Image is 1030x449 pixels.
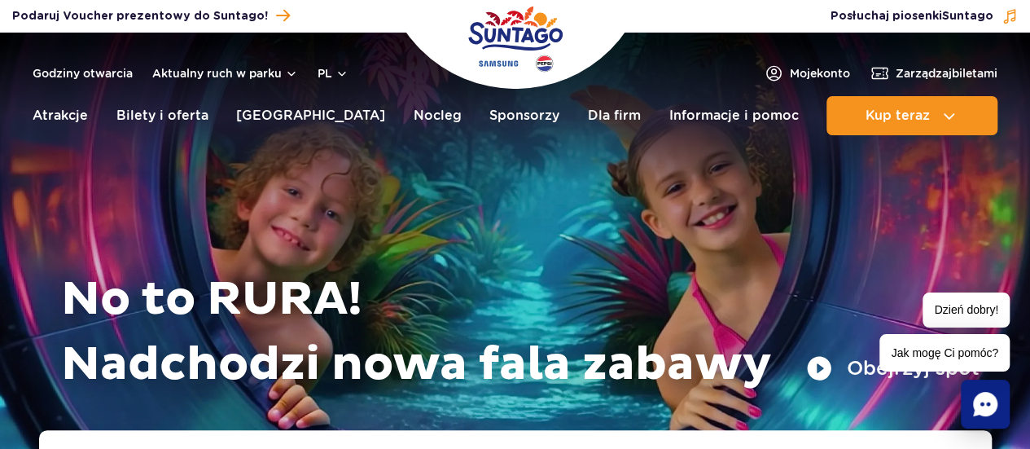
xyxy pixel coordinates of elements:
button: Obejrzyj spot [806,355,980,381]
div: Chat [961,380,1010,429]
a: Bilety i oferta [116,96,208,135]
a: Zarządzajbiletami [870,64,997,83]
span: Kup teraz [865,108,929,123]
a: Mojekonto [764,64,850,83]
button: pl [318,65,348,81]
button: Aktualny ruch w parku [152,67,298,80]
a: Godziny otwarcia [33,65,133,81]
span: Jak mogę Ci pomóc? [879,334,1010,372]
span: Dzień dobry! [923,293,1010,328]
a: Nocleg [414,96,462,135]
span: Suntago [942,11,993,22]
a: [GEOGRAPHIC_DATA] [236,96,385,135]
a: Atrakcje [33,96,88,135]
a: Podaruj Voucher prezentowy do Suntago! [12,5,290,27]
span: Posłuchaj piosenki [831,8,993,24]
a: Informacje i pomoc [668,96,798,135]
span: Zarządzaj biletami [896,65,997,81]
h1: No to RURA! Nadchodzi nowa fala zabawy [61,267,980,398]
span: Moje konto [790,65,850,81]
a: Sponsorzy [489,96,559,135]
span: Podaruj Voucher prezentowy do Suntago! [12,8,268,24]
button: Posłuchaj piosenkiSuntago [831,8,1018,24]
button: Kup teraz [826,96,997,135]
a: Dla firm [588,96,641,135]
